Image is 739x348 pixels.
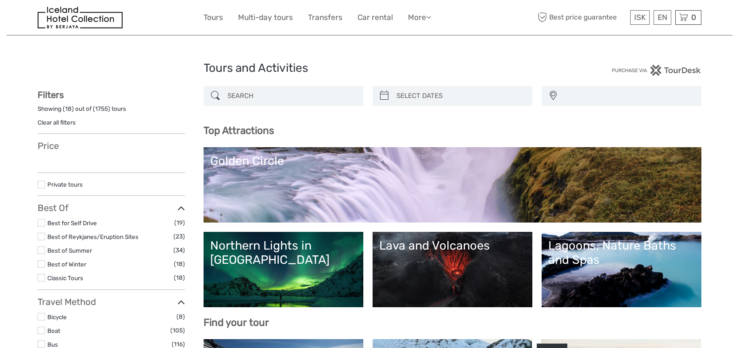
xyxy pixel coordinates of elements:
a: Car rental [358,11,393,24]
span: (23) [173,231,185,242]
a: Best of Winter [47,261,86,268]
b: Find your tour [204,317,269,328]
a: Private tours [47,181,83,188]
label: 18 [65,105,72,113]
div: Golden Circle [210,154,695,168]
a: Clear all filters [38,119,76,126]
span: (19) [174,218,185,228]
a: Best for Self Drive [47,219,97,227]
span: Best price guarantee [535,10,628,25]
b: Top Attractions [204,125,274,137]
h3: Best Of [38,203,185,213]
a: Boat [47,327,60,334]
span: (18) [174,259,185,269]
span: (105) [170,325,185,336]
span: 0 [690,13,697,22]
span: (34) [173,245,185,255]
a: Lagoons, Nature Baths and Spas [548,239,695,301]
a: Northern Lights in [GEOGRAPHIC_DATA] [210,239,357,301]
label: 1755 [95,105,108,113]
a: Tours [204,11,223,24]
a: Classic Tours [47,274,83,282]
input: SEARCH [224,88,359,104]
a: Best of Summer [47,247,92,254]
a: More [408,11,431,24]
div: EN [654,10,671,25]
a: Transfers [308,11,343,24]
h3: Travel Method [38,297,185,307]
div: Lagoons, Nature Baths and Spas [548,239,695,267]
a: Golden Circle [210,154,695,216]
img: 481-8f989b07-3259-4bb0-90ed-3da368179bdc_logo_small.jpg [38,7,123,28]
div: Northern Lights in [GEOGRAPHIC_DATA] [210,239,357,267]
span: (8) [177,312,185,322]
a: Bicycle [47,313,67,321]
div: Showing ( ) out of ( ) tours [38,105,185,118]
h3: Price [38,141,185,151]
a: Bus [47,341,58,348]
div: Lava and Volcanoes [379,239,526,253]
input: SELECT DATES [393,88,528,104]
span: ISK [634,13,646,22]
a: Multi-day tours [238,11,293,24]
a: Lava and Volcanoes [379,239,526,301]
a: Best of Reykjanes/Eruption Sites [47,233,139,240]
strong: Filters [38,90,64,100]
span: (18) [174,273,185,283]
h1: Tours and Activities [204,61,535,75]
img: PurchaseViaTourDesk.png [612,65,701,76]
